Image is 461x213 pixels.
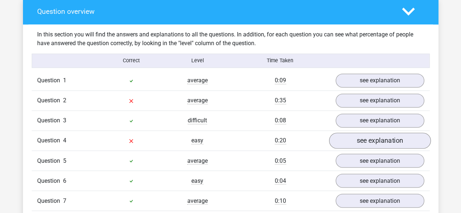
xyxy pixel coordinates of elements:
span: 0:35 [275,97,286,104]
span: Question [37,176,63,185]
a: see explanation [336,74,424,87]
a: see explanation [329,133,430,149]
span: 0:09 [275,77,286,84]
a: see explanation [336,114,424,127]
span: Question [37,136,63,145]
span: easy [191,137,203,144]
span: 0:20 [275,137,286,144]
span: Question [37,116,63,125]
div: Time Taken [230,57,330,64]
span: easy [191,177,203,184]
a: see explanation [336,154,424,167]
span: Question [37,196,63,205]
span: 2 [63,97,66,104]
span: 6 [63,177,66,184]
span: 3 [63,117,66,124]
span: Question [37,156,63,165]
span: 0:05 [275,157,286,164]
a: see explanation [336,174,424,188]
span: 4 [63,137,66,144]
span: 0:04 [275,177,286,184]
span: 7 [63,197,66,204]
span: average [187,97,208,104]
span: Question [37,96,63,105]
div: Level [164,57,231,64]
span: average [187,77,208,84]
h4: Question overview [37,7,391,16]
div: Correct [98,57,164,64]
span: Question [37,76,63,85]
a: see explanation [336,94,424,107]
span: 1 [63,77,66,84]
span: average [187,197,208,204]
a: see explanation [336,194,424,208]
span: average [187,157,208,164]
span: 0:08 [275,117,286,124]
span: 5 [63,157,66,164]
span: difficult [188,117,207,124]
div: In this section you will find the answers and explanations to all the questions. In addition, for... [32,30,430,48]
span: 0:10 [275,197,286,204]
